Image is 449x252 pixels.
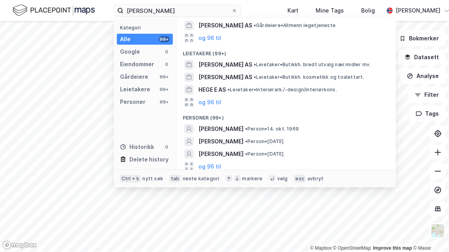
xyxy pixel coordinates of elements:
[227,87,230,92] span: •
[393,31,446,46] button: Bokmerker
[254,74,256,80] span: •
[245,151,284,157] span: Person • [DATE]
[287,6,298,15] div: Kart
[254,74,364,80] span: Leietaker • Butikkh. kosmetikk og toalettart.
[120,34,131,44] div: Alle
[245,151,247,157] span: •
[227,87,337,93] span: Leietaker • Interiørark./-design/interiørkons.
[398,49,446,65] button: Datasett
[198,33,221,43] button: og 96 til
[120,47,140,56] div: Google
[129,155,169,164] div: Delete history
[245,126,247,132] span: •
[159,99,170,105] div: 99+
[254,22,256,28] span: •
[254,62,256,67] span: •
[410,214,449,252] div: Kontrollprogram for chat
[176,109,396,123] div: Personer (99+)
[164,144,170,150] div: 0
[198,162,221,171] button: og 96 til
[316,6,344,15] div: Mine Tags
[2,241,37,250] a: Mapbox homepage
[408,87,446,103] button: Filter
[143,176,164,182] div: nytt søk
[198,137,244,146] span: [PERSON_NAME]
[120,25,173,31] div: Kategori
[198,124,244,134] span: [PERSON_NAME]
[159,86,170,92] div: 99+
[333,245,371,251] a: OpenStreetMap
[176,44,396,58] div: Leietakere (99+)
[120,72,148,82] div: Gårdeiere
[164,61,170,67] div: 0
[254,22,336,29] span: Gårdeiere • Allmenn legetjeneste
[242,176,263,182] div: markere
[198,21,252,30] span: [PERSON_NAME] AS
[159,74,170,80] div: 99+
[245,138,284,145] span: Person • [DATE]
[120,97,145,107] div: Personer
[409,106,446,121] button: Tags
[400,68,446,84] button: Analyse
[198,73,252,82] span: [PERSON_NAME] AS
[198,98,221,107] button: og 96 til
[198,149,244,159] span: [PERSON_NAME]
[361,6,375,15] div: Bolig
[254,62,371,68] span: Leietaker • Butikkh. bredt utvalg nær.midler mv.
[198,60,252,69] span: [PERSON_NAME] AS
[159,36,170,42] div: 99+
[245,126,299,132] span: Person • 14. okt. 1969
[164,49,170,55] div: 0
[310,245,332,251] a: Mapbox
[120,60,154,69] div: Eiendommer
[13,4,95,17] img: logo.f888ab2527a4732fd821a326f86c7f29.svg
[307,176,324,182] div: avbryt
[245,138,247,144] span: •
[198,85,226,94] span: HEGE E AS
[120,142,154,152] div: Historikk
[169,175,181,183] div: tab
[183,176,220,182] div: neste kategori
[410,214,449,252] iframe: Chat Widget
[124,5,231,16] input: Søk på adresse, matrikkel, gårdeiere, leietakere eller personer
[120,85,150,94] div: Leietakere
[373,245,412,251] a: Improve this map
[277,176,288,182] div: velg
[294,175,306,183] div: esc
[120,175,141,183] div: Ctrl + k
[396,6,441,15] div: [PERSON_NAME]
